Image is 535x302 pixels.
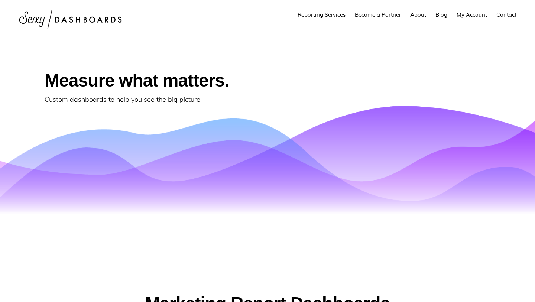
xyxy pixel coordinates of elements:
[432,4,451,25] a: Blog
[298,11,346,18] span: Reporting Services
[406,4,430,25] a: About
[45,93,490,106] p: Custom dashboards to help you see the big picture.
[351,4,405,25] a: Become a Partner
[294,4,349,25] a: Reporting Services
[45,72,490,90] h2: Measure what matters.
[453,4,491,25] a: My Account
[457,11,487,18] span: My Account
[294,4,520,25] nav: Main
[410,11,426,18] span: About
[15,4,126,35] img: Sexy Dashboards
[355,11,401,18] span: Become a Partner
[493,4,520,25] a: Contact
[496,11,516,18] span: Contact
[435,11,447,18] span: Blog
